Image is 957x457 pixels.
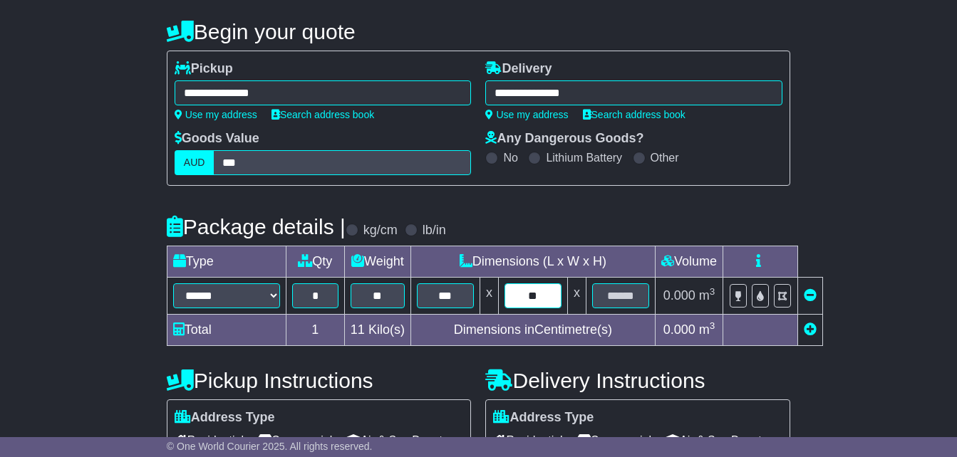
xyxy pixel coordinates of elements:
[485,61,552,77] label: Delivery
[167,20,790,43] h4: Begin your quote
[344,315,410,346] td: Kilo(s)
[577,429,651,451] span: Commercial
[167,215,346,238] h4: Package details |
[175,410,275,426] label: Address Type
[710,320,715,331] sup: 3
[567,278,586,315] td: x
[663,322,695,337] span: 0.000
[167,315,286,346] td: Total
[485,131,643,147] label: Any Dangerous Goods?
[655,246,723,278] td: Volume
[546,151,622,164] label: Lithium Battery
[666,429,762,451] span: Air & Sea Depot
[175,61,233,77] label: Pickup
[363,223,398,238] label: kg/cm
[583,109,686,120] a: Search address book
[410,246,655,278] td: Dimensions (L x W x H)
[175,150,214,175] label: AUD
[485,369,790,392] h4: Delivery Instructions
[804,288,817,303] a: Remove this item
[271,109,374,120] a: Search address book
[167,246,286,278] td: Type
[651,151,679,164] label: Other
[699,322,715,337] span: m
[344,246,410,278] td: Weight
[346,429,443,451] span: Air & Sea Depot
[710,286,715,297] sup: 3
[503,151,517,164] label: No
[485,109,568,120] a: Use my address
[493,410,594,426] label: Address Type
[663,288,695,303] span: 0.000
[286,315,344,346] td: 1
[175,131,259,147] label: Goods Value
[167,369,472,392] h4: Pickup Instructions
[175,429,244,451] span: Residential
[175,109,257,120] a: Use my address
[410,315,655,346] td: Dimensions in Centimetre(s)
[423,223,446,238] label: lb/in
[493,429,562,451] span: Residential
[480,278,498,315] td: x
[167,441,373,452] span: © One World Courier 2025. All rights reserved.
[804,322,817,337] a: Add new item
[699,288,715,303] span: m
[258,429,332,451] span: Commercial
[351,322,365,337] span: 11
[286,246,344,278] td: Qty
